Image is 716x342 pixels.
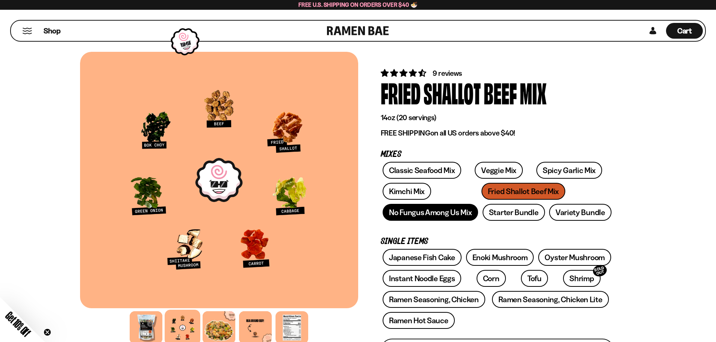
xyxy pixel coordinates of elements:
div: Beef [484,78,517,107]
a: Corn [477,270,506,287]
span: Cart [677,26,692,35]
div: SOLD OUT [592,264,608,278]
span: Shop [44,26,61,36]
span: Free U.S. Shipping on Orders over $40 🍜 [298,1,418,8]
p: on all US orders above $40! [381,128,614,138]
p: Mixes [381,151,614,158]
a: Oyster Mushroom [538,249,611,266]
a: Ramen Hot Sauce [383,312,455,329]
a: Shop [44,23,61,39]
a: Ramen Seasoning, Chicken Lite [492,291,609,308]
p: Single Items [381,238,614,245]
a: Instant Noodle Eggs [383,270,461,287]
a: Tofu [521,270,548,287]
a: Variety Bundle [549,204,612,221]
a: Japanese Fish Cake [383,249,462,266]
button: Mobile Menu Trigger [22,28,32,34]
a: Kimchi Mix [383,183,431,200]
a: Starter Bundle [483,204,545,221]
p: 14oz (20 servings) [381,113,614,122]
div: Shallot [424,78,481,107]
div: Mix [520,78,546,107]
a: No Fungus Among Us Mix [383,204,478,221]
div: Fried [381,78,421,107]
a: Enoki Mushroom [466,249,534,266]
button: Close teaser [44,328,51,336]
a: Veggie Mix [475,162,523,179]
span: Get 10% Off [3,309,33,339]
a: Spicy Garlic Mix [536,162,602,179]
a: Cart [666,21,703,41]
a: Ramen Seasoning, Chicken [383,291,485,308]
span: 9 reviews [433,69,462,78]
strong: FREE SHIPPING [381,128,430,137]
a: ShrimpSOLD OUT [563,270,600,287]
a: Classic Seafood Mix [383,162,461,179]
span: 4.56 stars [381,68,428,78]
